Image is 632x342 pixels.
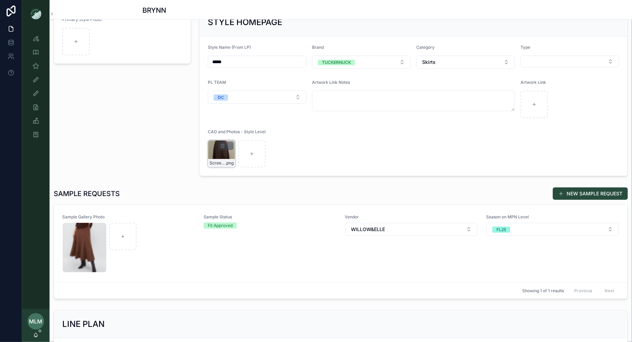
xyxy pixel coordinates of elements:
button: Select Button [312,56,411,69]
img: App logo [30,8,41,19]
span: PL TEAM [208,80,226,85]
h1: BRYNN [143,5,167,15]
div: FL25 [496,227,506,233]
span: Screenshot-2025-05-27-at-4.14.58-PM-(1) [210,160,225,166]
button: Select Button [521,56,619,67]
span: Type [521,45,530,50]
span: Vendor [345,214,478,220]
span: Season on MPN Level [486,214,619,220]
div: scrollable content [22,27,50,309]
span: Artwork Link [521,80,546,85]
span: Skirts [422,59,436,66]
span: WILLOW&ELLE [351,226,385,233]
span: MLM [29,317,43,326]
div: DC [218,94,224,101]
h2: LINE PLAN [62,319,105,330]
button: Select Button [345,223,478,236]
span: CAD and Photos - Style Level [208,129,266,134]
div: Fit Approved [208,223,233,229]
button: Select Button [208,91,307,104]
span: Sample Status [204,214,337,220]
div: TUCKERNUCK [322,60,351,65]
span: .png [225,160,234,166]
span: Brand [312,45,324,50]
a: Sample Gallery PhotoScreenshot-2025-08-20-at-12.38.06-PM.pngSample StatusFit ApprovedVendorSelect... [54,205,628,282]
h2: STYLE HOMEPAGE [208,17,282,28]
span: Category [416,45,435,50]
h1: SAMPLE REQUESTS [54,189,120,198]
span: Artwork Link Notes [312,80,350,85]
img: Screenshot-2025-08-20-at-12.38.06-PM.png [63,223,106,272]
span: Style Name (From LP) [208,45,251,50]
button: Select Button [416,56,515,69]
span: Sample Gallery Photo [62,214,195,220]
button: NEW SAMPLE REQUEST [553,187,628,200]
button: Select Button [486,223,619,236]
span: Showing 1 of 1 results [522,288,564,294]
